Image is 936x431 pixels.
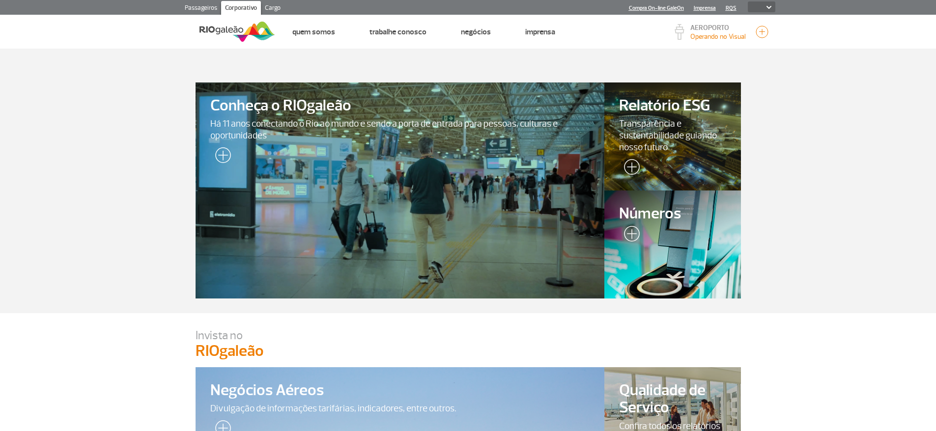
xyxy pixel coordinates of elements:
[619,159,640,179] img: leia-mais
[196,343,741,359] p: RIOgaleão
[629,5,684,11] a: Compra On-line GaleOn
[292,27,335,37] a: Quem Somos
[181,1,221,17] a: Passageiros
[619,226,640,245] img: leia-mais
[690,31,746,42] p: Visibilidade de 10000m
[210,97,590,114] span: Conheça o RIOgaleão
[369,27,426,37] a: Trabalhe Conosco
[619,205,726,222] span: Números
[690,25,746,31] p: AEROPORTO
[261,1,284,17] a: Cargo
[619,382,726,416] span: Qualidade de Serviço
[525,27,555,37] a: Imprensa
[604,190,741,298] a: Números
[210,118,590,141] span: Há 11 anos conectando o Rio ao mundo e sendo a porta de entrada para pessoas, culturas e oportuni...
[196,82,605,298] a: Conheça o RIOgaleãoHá 11 anos conectando o Rio ao mundo e sendo a porta de entrada para pessoas, ...
[694,5,716,11] a: Imprensa
[210,147,231,167] img: leia-mais
[619,118,726,153] span: Transparência e sustentabilidade guiando nosso futuro
[210,403,590,414] span: Divulgação de informações tarifárias, indicadores, entre outros.
[619,97,726,114] span: Relatório ESG
[726,5,737,11] a: RQS
[210,382,590,399] span: Negócios Aéreos
[604,82,741,190] a: Relatório ESGTransparência e sustentabilidade guiando nosso futuro
[196,328,741,343] p: Invista no
[221,1,261,17] a: Corporativo
[461,27,491,37] a: Negócios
